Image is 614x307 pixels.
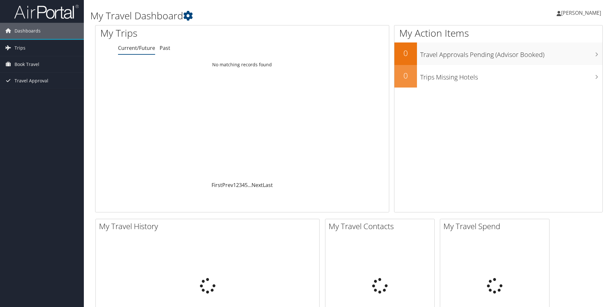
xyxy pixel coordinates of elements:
[394,48,417,59] h2: 0
[15,56,39,72] span: Book Travel
[118,44,155,51] a: Current/Future
[394,70,417,81] h2: 0
[394,65,602,88] a: 0Trips Missing Hotels
[242,181,245,189] a: 4
[263,181,273,189] a: Last
[236,181,239,189] a: 2
[394,42,602,65] a: 0Travel Approvals Pending (Advisor Booked)
[15,40,25,56] span: Trips
[99,221,319,232] h2: My Travel History
[14,4,79,19] img: airportal-logo.png
[561,9,601,16] span: [PERSON_NAME]
[329,221,434,232] h2: My Travel Contacts
[15,23,41,39] span: Dashboards
[100,26,262,40] h1: My Trips
[233,181,236,189] a: 1
[222,181,233,189] a: Prev
[245,181,248,189] a: 5
[160,44,170,51] a: Past
[252,181,263,189] a: Next
[248,181,252,189] span: …
[239,181,242,189] a: 3
[557,3,608,23] a: [PERSON_NAME]
[95,59,389,70] td: No matching records found
[15,73,48,89] span: Travel Approval
[212,181,222,189] a: First
[90,9,435,23] h1: My Travel Dashboard
[420,47,602,59] h3: Travel Approvals Pending (Advisor Booked)
[420,70,602,82] h3: Trips Missing Hotels
[394,26,602,40] h1: My Action Items
[443,221,549,232] h2: My Travel Spend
